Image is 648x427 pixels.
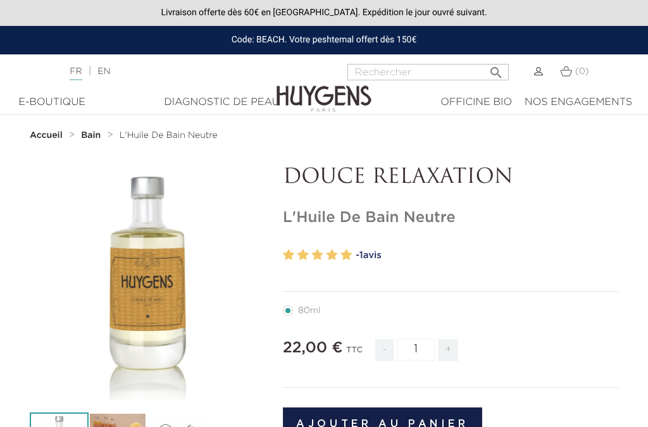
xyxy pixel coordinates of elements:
[283,166,618,190] p: DOUCE RELAXATION
[340,246,352,264] label: 5
[30,131,63,140] strong: Accueil
[283,306,336,316] label: 80ml
[297,246,309,264] label: 2
[575,67,589,76] span: (0)
[438,339,458,361] span: +
[356,246,618,265] a: -1avis
[397,338,435,361] input: Quantité
[63,64,260,79] div: |
[283,340,343,356] span: 22,00 €
[81,130,104,140] a: Bain
[283,209,618,227] h1: L'Huile De Bain Neutre
[347,64,509,80] input: Rechercher
[440,95,512,110] div: Officine Bio
[326,246,337,264] label: 4
[277,65,371,114] img: Huygens
[120,130,218,140] a: L'Huile De Bain Neutre
[16,95,88,110] div: E-Boutique
[120,131,218,140] span: L'Huile De Bain Neutre
[489,61,504,77] i: 
[525,95,632,110] div: Nos engagements
[485,60,508,77] button: 
[70,67,82,80] a: FR
[30,130,65,140] a: Accueil
[97,67,110,76] a: EN
[375,339,393,361] span: -
[359,251,363,260] span: 1
[312,246,323,264] label: 3
[81,131,101,140] strong: Bain
[346,337,363,371] div: TTC
[101,95,343,110] div: Diagnostic de peau
[94,95,349,110] a: Diagnostic de peau
[283,246,294,264] label: 1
